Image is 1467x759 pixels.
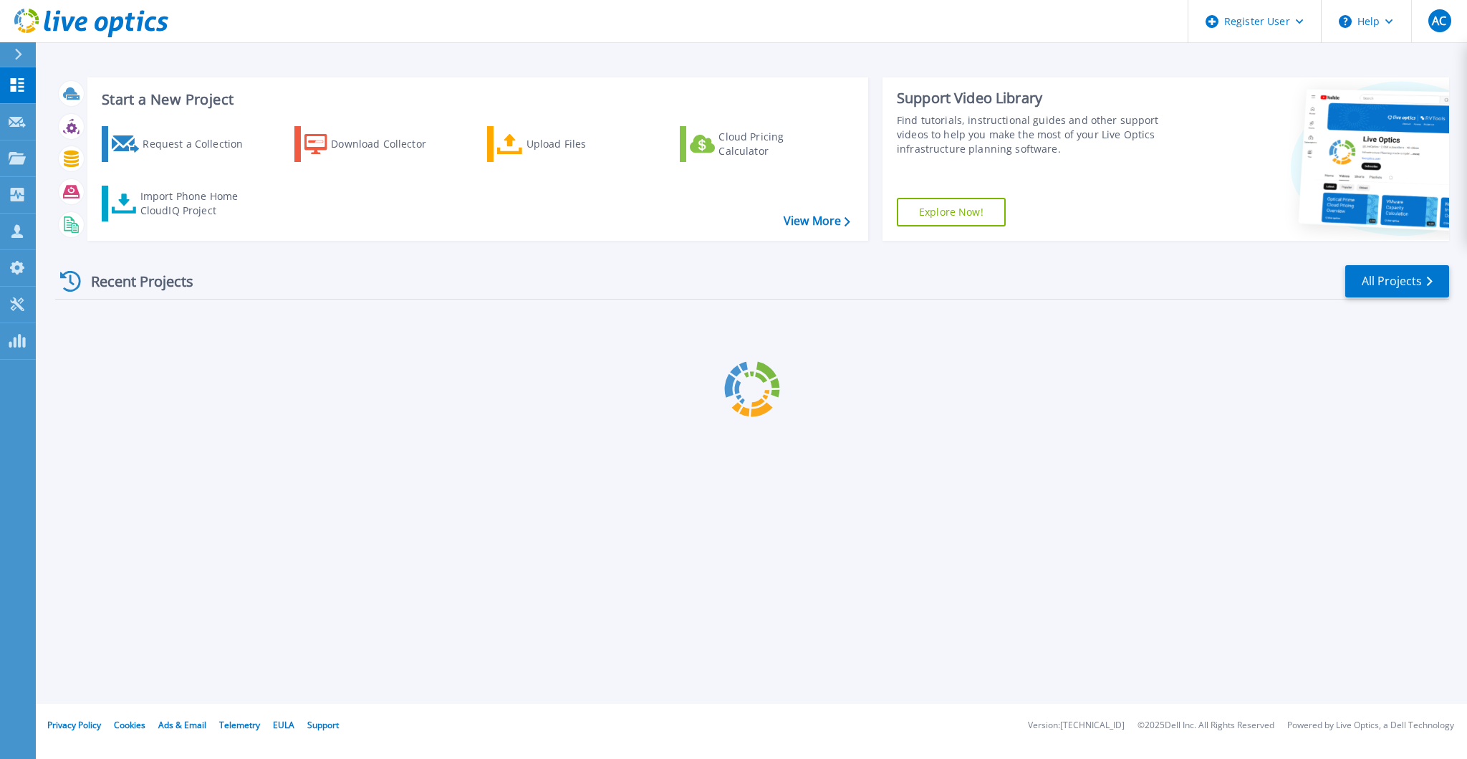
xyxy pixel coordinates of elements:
a: Request a Collection [102,126,261,162]
div: Download Collector [331,130,446,158]
a: View More [784,214,850,228]
div: Upload Files [526,130,641,158]
a: EULA [273,719,294,731]
li: Version: [TECHNICAL_ID] [1028,721,1125,730]
a: All Projects [1345,265,1449,297]
a: Cookies [114,719,145,731]
a: Support [307,719,339,731]
div: Cloud Pricing Calculator [718,130,833,158]
a: Explore Now! [897,198,1006,226]
div: Request a Collection [143,130,257,158]
span: AC [1432,15,1446,27]
a: Upload Files [487,126,647,162]
a: Ads & Email [158,719,206,731]
div: Recent Projects [55,264,213,299]
a: Privacy Policy [47,719,101,731]
a: Telemetry [219,719,260,731]
li: © 2025 Dell Inc. All Rights Reserved [1137,721,1274,730]
div: Find tutorials, instructional guides and other support videos to help you make the most of your L... [897,113,1187,156]
div: Support Video Library [897,89,1187,108]
div: Import Phone Home CloudIQ Project [140,189,252,218]
h3: Start a New Project [102,92,850,108]
a: Download Collector [294,126,454,162]
a: Cloud Pricing Calculator [680,126,840,162]
li: Powered by Live Optics, a Dell Technology [1287,721,1454,730]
